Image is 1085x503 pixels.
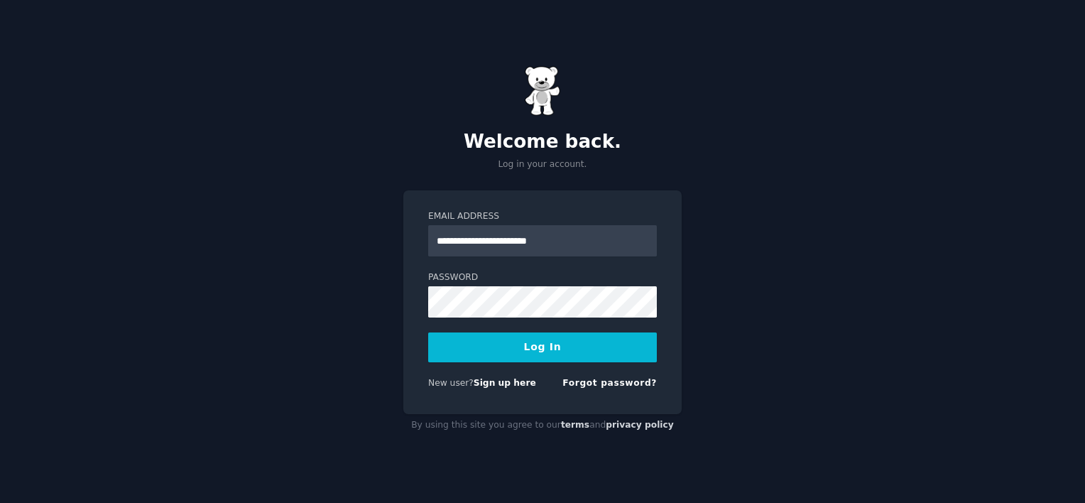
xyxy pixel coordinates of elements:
span: New user? [428,378,474,388]
label: Password [428,271,657,284]
a: terms [561,420,589,430]
a: Sign up here [474,378,536,388]
h2: Welcome back. [403,131,682,153]
p: Log in your account. [403,158,682,171]
a: Forgot password? [562,378,657,388]
div: By using this site you agree to our and [403,414,682,437]
a: privacy policy [606,420,674,430]
label: Email Address [428,210,657,223]
img: Gummy Bear [525,66,560,116]
button: Log In [428,332,657,362]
